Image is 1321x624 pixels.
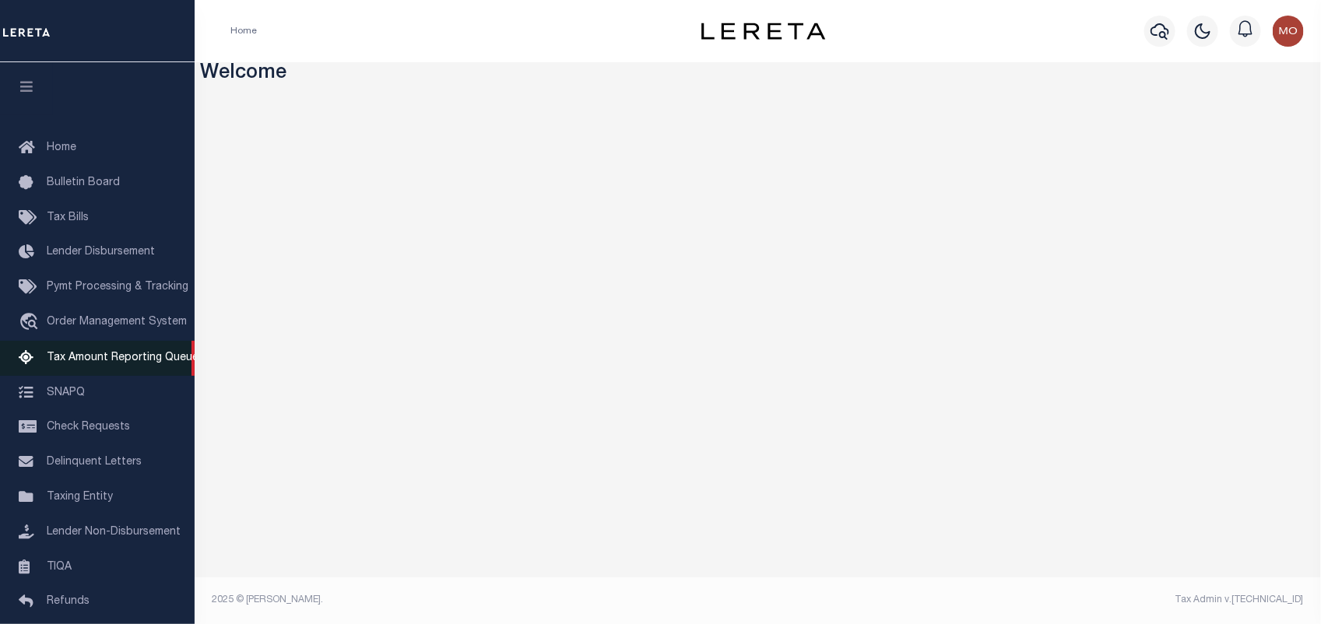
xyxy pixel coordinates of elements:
span: Home [47,142,76,153]
span: Bulletin Board [47,177,120,188]
div: Tax Admin v.[TECHNICAL_ID] [770,593,1304,607]
span: Pymt Processing & Tracking [47,282,188,293]
span: SNAPQ [47,387,85,398]
li: Home [230,24,257,38]
span: Refunds [47,596,90,607]
img: logo-dark.svg [701,23,826,40]
span: Delinquent Letters [47,457,142,468]
span: Check Requests [47,422,130,433]
span: Lender Disbursement [47,247,155,258]
span: Tax Amount Reporting Queue [47,352,199,363]
span: Order Management System [47,317,187,328]
div: 2025 © [PERSON_NAME]. [201,593,758,607]
span: Taxing Entity [47,492,113,503]
span: Lender Non-Disbursement [47,527,181,538]
i: travel_explore [19,313,44,333]
h3: Welcome [201,62,1316,86]
span: Tax Bills [47,212,89,223]
img: svg+xml;base64,PHN2ZyB4bWxucz0iaHR0cDovL3d3dy53My5vcmcvMjAwMC9zdmciIHBvaW50ZXItZXZlbnRzPSJub25lIi... [1273,16,1304,47]
span: TIQA [47,561,72,572]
